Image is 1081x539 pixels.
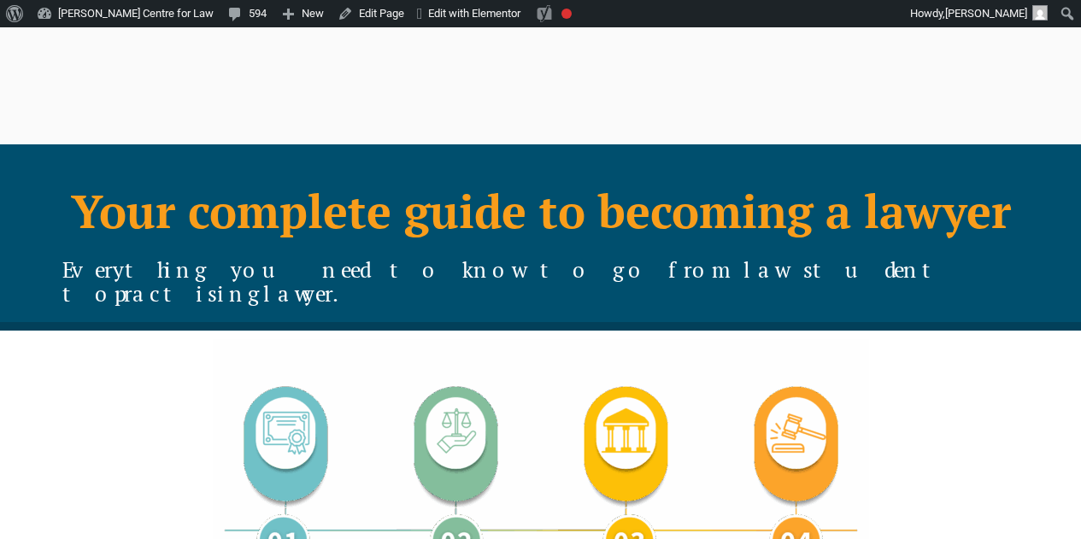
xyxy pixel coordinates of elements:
[62,255,955,308] span: Everything you need to know to go from law student to
[428,7,520,20] span: Edit with Elementor
[62,190,1019,232] h1: Your complete guide to becoming a lawyer
[263,279,342,308] span: lawyer.
[115,279,263,308] span: practising
[945,7,1027,20] span: [PERSON_NAME]
[561,9,572,19] div: Focus keyphrase not set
